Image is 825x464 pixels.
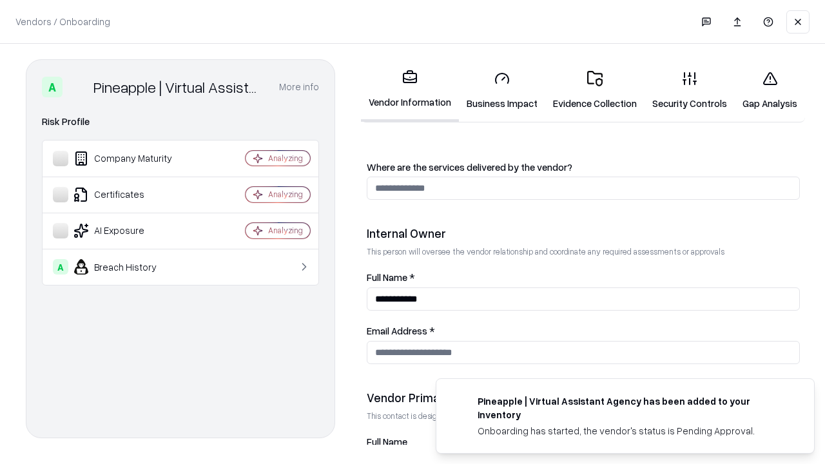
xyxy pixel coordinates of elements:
[735,61,805,121] a: Gap Analysis
[367,273,800,282] label: Full Name *
[367,162,800,172] label: Where are the services delivered by the vendor?
[478,394,783,421] div: Pineapple | Virtual Assistant Agency has been added to your inventory
[268,225,303,236] div: Analyzing
[93,77,264,97] div: Pineapple | Virtual Assistant Agency
[268,189,303,200] div: Analyzing
[53,187,207,202] div: Certificates
[367,390,800,405] div: Vendor Primary Contact
[42,114,319,130] div: Risk Profile
[361,59,459,122] a: Vendor Information
[42,77,63,97] div: A
[68,77,88,97] img: Pineapple | Virtual Assistant Agency
[53,223,207,238] div: AI Exposure
[545,61,645,121] a: Evidence Collection
[53,259,68,275] div: A
[367,326,800,336] label: Email Address *
[53,151,207,166] div: Company Maturity
[367,226,800,241] div: Internal Owner
[268,153,303,164] div: Analyzing
[279,75,319,99] button: More info
[452,394,467,410] img: trypineapple.com
[367,437,800,447] label: Full Name
[367,411,800,421] p: This contact is designated to receive the assessment request from Shift
[478,424,783,438] div: Onboarding has started, the vendor's status is Pending Approval.
[53,259,207,275] div: Breach History
[367,246,800,257] p: This person will oversee the vendor relationship and coordinate any required assessments or appro...
[645,61,735,121] a: Security Controls
[459,61,545,121] a: Business Impact
[15,15,110,28] p: Vendors / Onboarding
